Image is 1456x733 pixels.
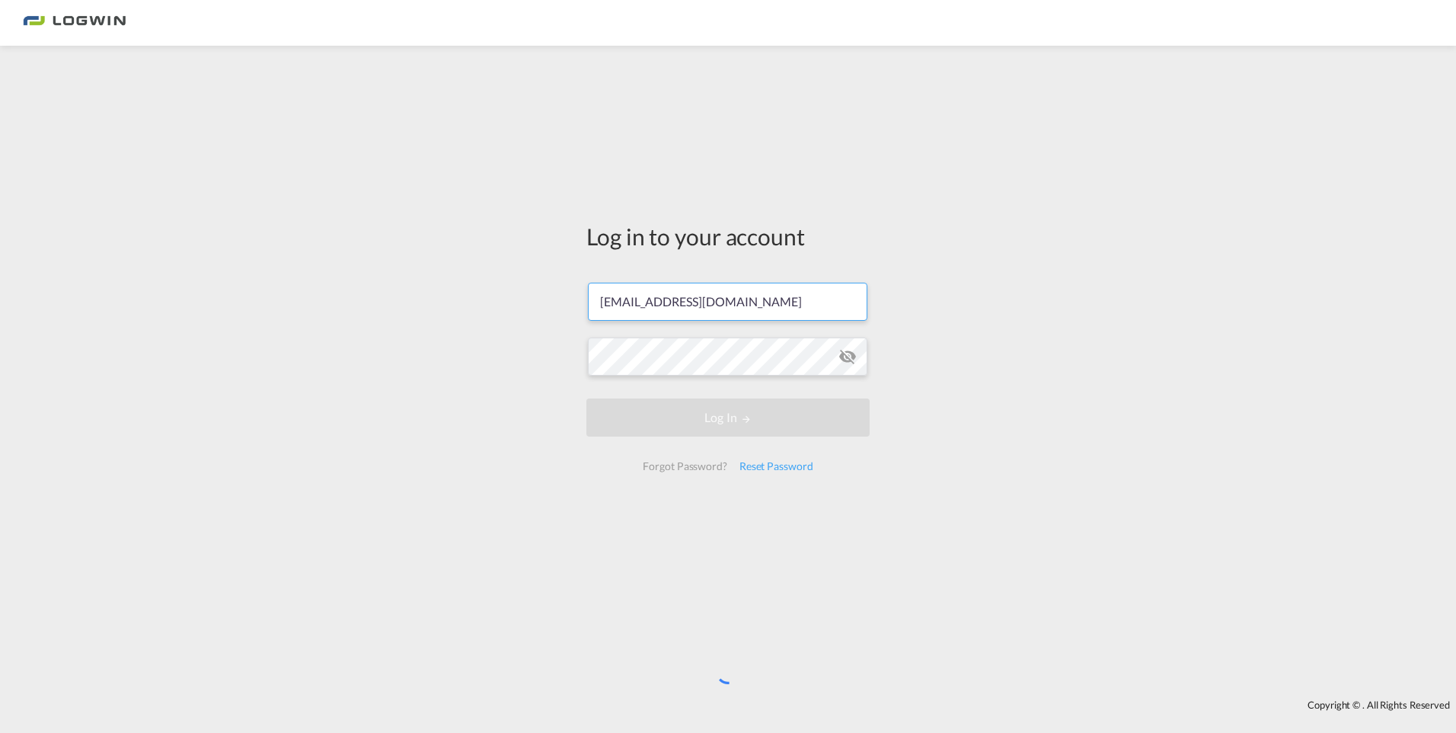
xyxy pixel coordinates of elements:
div: Log in to your account [586,220,870,252]
md-icon: icon-eye-off [838,347,857,366]
img: 2761ae10d95411efa20a1f5e0282d2d7.png [23,6,126,40]
input: Enter email/phone number [588,283,867,321]
div: Forgot Password? [637,453,733,480]
div: Reset Password [733,453,819,480]
button: LOGIN [586,399,870,437]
